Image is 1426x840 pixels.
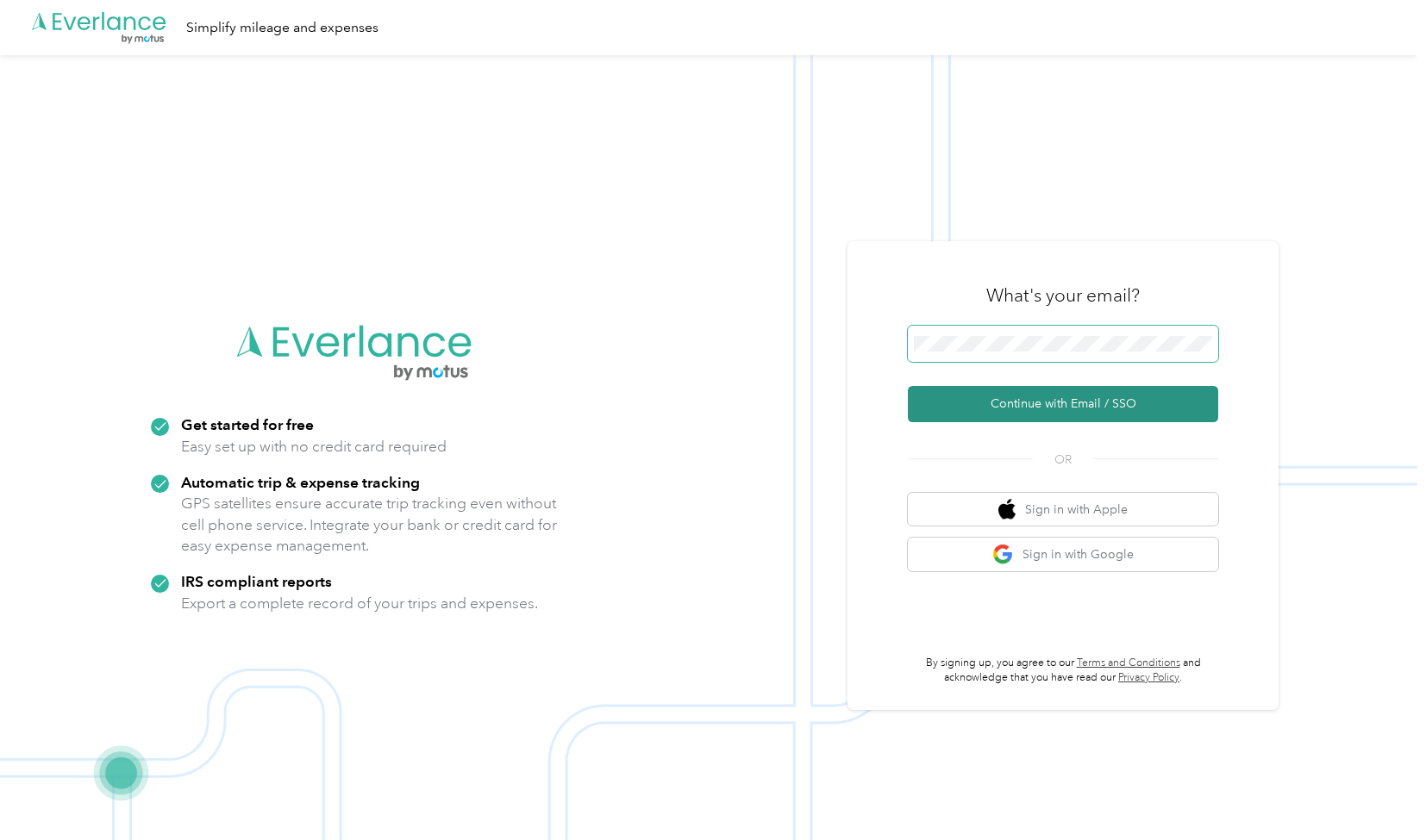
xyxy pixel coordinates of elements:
[181,493,558,557] p: GPS satellites ensure accurate trip tracking even without cell phone service. Integrate your bank...
[908,493,1218,526] button: apple logoSign in with Apple
[1033,451,1093,469] span: OR
[181,436,447,457] p: Easy set up with no credit card required
[186,17,378,39] div: Simplify mileage and expenses
[998,499,1016,520] img: apple logo
[908,538,1218,571] button: google logoSign in with Google
[992,544,1014,565] img: google logo
[1118,671,1179,684] a: Privacy Policy
[181,593,538,614] p: Export a complete record of your trips and expenses.
[181,572,332,590] strong: IRS compliant reports
[986,283,1140,308] h3: What's your email?
[908,386,1218,422] button: Continue with Email / SSO
[908,656,1218,686] p: By signing up, you agree to our and acknowledge that you have read our .
[181,415,314,433] strong: Get started for free
[181,473,420,491] strong: Automatic trip & expense tracking
[1077,656,1180,669] a: Terms and Conditions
